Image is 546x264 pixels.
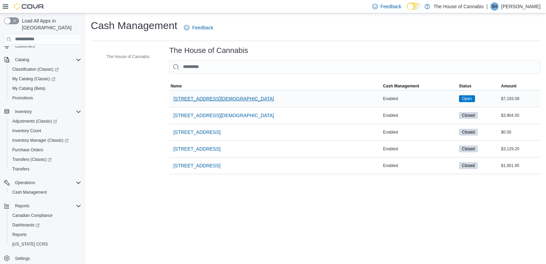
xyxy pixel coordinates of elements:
button: [US_STATE] CCRS [7,239,84,249]
span: Promotions [10,94,81,102]
input: Dark Mode [407,3,421,10]
span: Closed [462,129,475,135]
span: Promotions [12,95,33,101]
span: Inventory [12,108,81,116]
span: Feedback [380,3,401,10]
button: [STREET_ADDRESS] [171,159,223,172]
span: Cash Management [12,190,47,195]
button: Catalog [1,55,84,65]
button: My Catalog (Beta) [7,84,84,93]
span: [STREET_ADDRESS][DEMOGRAPHIC_DATA] [173,95,274,102]
span: Closed [462,163,475,169]
p: The House of Cannabis [433,2,484,11]
a: My Catalog (Classic) [10,75,58,83]
button: Purchase Orders [7,145,84,155]
p: [PERSON_NAME] [501,2,541,11]
span: Operations [15,180,35,185]
a: Inventory Manager (Classic) [10,136,71,144]
div: Sam Hilchie [490,2,499,11]
span: Classification (Classic) [10,65,81,73]
span: My Catalog (Classic) [10,75,81,83]
span: Dashboards [10,221,81,229]
span: [STREET_ADDRESS][DEMOGRAPHIC_DATA] [173,112,274,119]
a: Customers [12,42,38,50]
button: Customers [1,41,84,51]
a: Settings [12,254,32,263]
div: Enabled [382,111,457,120]
span: Closed [459,129,478,136]
button: Cash Management [7,187,84,197]
span: Reports [10,231,81,239]
span: Catalog [12,56,81,64]
a: My Catalog (Classic) [7,74,84,84]
img: Cova [14,3,44,10]
div: $0.00 [500,128,541,136]
a: Adjustments (Classic) [7,116,84,126]
span: Open [459,95,475,102]
button: Inventory Count [7,126,84,136]
div: Enabled [382,95,457,103]
span: Washington CCRS [10,240,81,248]
span: Purchase Orders [10,146,81,154]
span: Cash Management [383,83,419,89]
span: Closed [462,112,475,119]
a: Classification (Classic) [7,65,84,74]
span: Settings [12,254,81,262]
span: Transfers (Classic) [10,155,81,164]
span: Transfers [12,166,29,172]
a: Canadian Compliance [10,211,55,220]
button: Reports [7,230,84,239]
a: Transfers [10,165,32,173]
a: Feedback [181,21,216,34]
button: Canadian Compliance [7,211,84,220]
a: Transfers (Classic) [10,155,54,164]
span: Status [459,83,472,89]
button: Inventory [1,107,84,116]
a: My Catalog (Beta) [10,84,48,93]
button: Operations [1,178,84,187]
div: Enabled [382,145,457,153]
button: [STREET_ADDRESS] [171,125,223,139]
button: Amount [500,82,541,90]
div: Enabled [382,162,457,170]
span: Amount [501,83,516,89]
input: This is a search bar. As you type, the results lower in the page will automatically filter. [169,60,541,74]
a: Purchase Orders [10,146,46,154]
span: Adjustments (Classic) [12,119,57,124]
span: Reports [12,202,81,210]
a: Dashboards [7,220,84,230]
span: My Catalog (Beta) [12,86,45,91]
span: Transfers (Classic) [12,157,52,162]
button: Catalog [12,56,32,64]
span: Settings [15,256,30,261]
a: Inventory Manager (Classic) [7,136,84,145]
span: Dashboards [12,222,40,228]
button: Name [169,82,382,90]
span: Operations [12,179,81,187]
button: Operations [12,179,38,187]
h3: The House of Cannabis [169,46,248,55]
span: Customers [12,42,81,50]
span: [STREET_ADDRESS] [173,145,220,152]
button: [STREET_ADDRESS] [171,142,223,156]
p: | [486,2,488,11]
span: [STREET_ADDRESS] [173,162,220,169]
span: Customers [15,43,35,49]
span: Purchase Orders [12,147,43,153]
button: Inventory [12,108,34,116]
span: Open [462,96,472,102]
a: Transfers (Classic) [7,155,84,164]
span: Closed [459,145,478,152]
span: Canadian Compliance [12,213,53,218]
div: $3,129.20 [500,145,541,153]
a: [US_STATE] CCRS [10,240,51,248]
span: Transfers [10,165,81,173]
div: $3,904.50 [500,111,541,120]
span: My Catalog (Classic) [12,76,55,82]
div: $7,193.09 [500,95,541,103]
a: Cash Management [10,188,49,196]
a: Adjustments (Classic) [10,117,60,125]
a: Promotions [10,94,36,102]
span: Name [171,83,182,89]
